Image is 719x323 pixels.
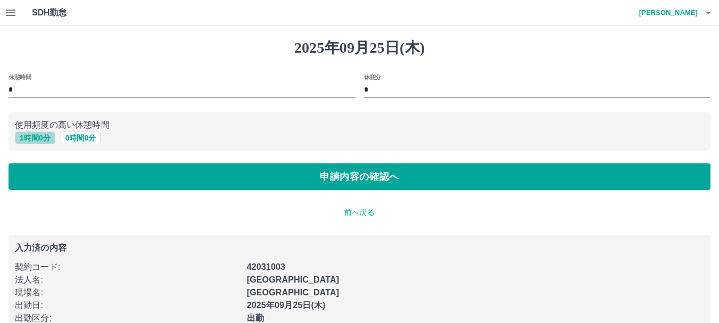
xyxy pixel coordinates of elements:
button: 1時間0分 [15,131,55,144]
b: 42031003 [247,262,285,271]
h1: 2025年09月25日(木) [9,39,710,57]
b: [GEOGRAPHIC_DATA] [247,275,340,284]
b: 出勤 [247,313,264,322]
label: 休憩時間 [9,73,31,81]
button: 0時間0分 [61,131,101,144]
p: 現場名 : [15,286,241,299]
p: 使用頻度の高い休憩時間 [15,119,704,131]
button: 申請内容の確認へ [9,163,710,190]
p: 契約コード : [15,261,241,274]
p: 法人名 : [15,274,241,286]
p: 入力済の内容 [15,244,704,252]
p: 出勤日 : [15,299,241,312]
b: [GEOGRAPHIC_DATA] [247,288,340,297]
p: 前へ戻る [9,207,710,218]
b: 2025年09月25日(木) [247,301,326,310]
label: 休憩分 [364,73,381,81]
